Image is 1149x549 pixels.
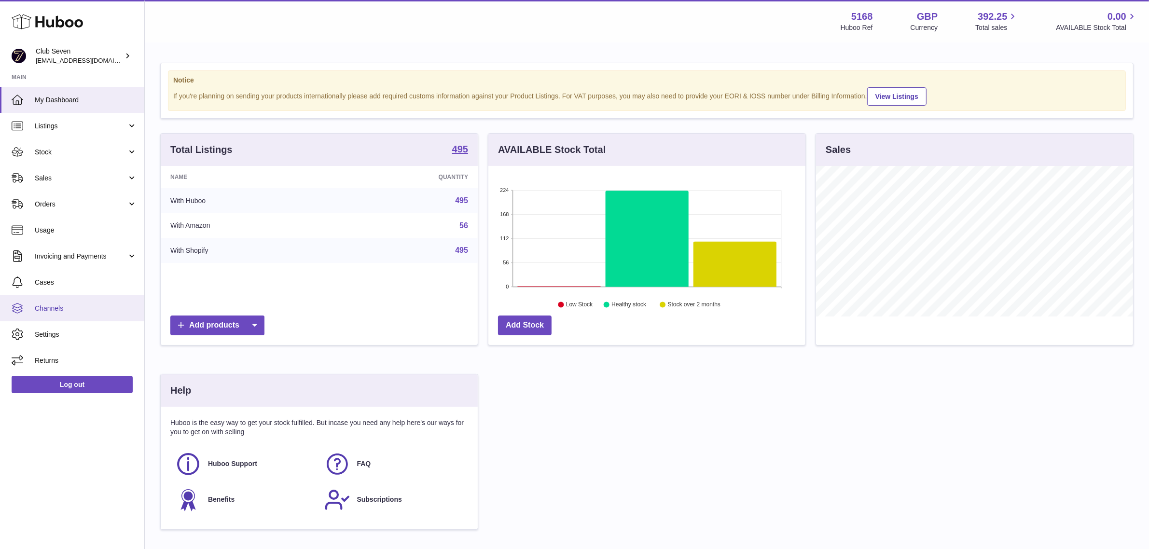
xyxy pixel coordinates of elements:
[452,144,468,156] a: 495
[500,235,509,241] text: 112
[161,166,334,188] th: Name
[455,246,468,254] a: 495
[975,10,1018,32] a: 392.25 Total sales
[566,302,593,308] text: Low Stock
[611,302,647,308] text: Healthy stock
[170,384,191,397] h3: Help
[500,211,509,217] text: 168
[35,148,127,157] span: Stock
[36,47,123,65] div: Club Seven
[357,459,371,468] span: FAQ
[35,122,127,131] span: Listings
[459,221,468,230] a: 56
[334,166,478,188] th: Quantity
[35,174,127,183] span: Sales
[506,284,509,289] text: 0
[12,49,26,63] img: internalAdmin-5168@internal.huboo.com
[35,278,137,287] span: Cases
[36,56,142,64] span: [EMAIL_ADDRESS][DOMAIN_NAME]
[173,86,1121,106] div: If you're planning on sending your products internationally please add required customs informati...
[170,418,468,437] p: Huboo is the easy way to get your stock fulfilled. But incase you need any help here's our ways f...
[170,143,233,156] h3: Total Listings
[668,302,720,308] text: Stock over 2 months
[35,304,137,313] span: Channels
[500,187,509,193] text: 224
[35,96,137,105] span: My Dashboard
[978,10,1007,23] span: 392.25
[917,10,938,23] strong: GBP
[324,487,464,513] a: Subscriptions
[867,87,927,106] a: View Listings
[826,143,851,156] h3: Sales
[175,451,315,477] a: Huboo Support
[452,144,468,154] strong: 495
[503,260,509,265] text: 56
[357,495,402,504] span: Subscriptions
[911,23,938,32] div: Currency
[161,188,334,213] td: With Huboo
[173,76,1121,85] strong: Notice
[455,196,468,205] a: 495
[498,143,606,156] h3: AVAILABLE Stock Total
[1056,10,1137,32] a: 0.00 AVAILABLE Stock Total
[324,451,464,477] a: FAQ
[1107,10,1126,23] span: 0.00
[161,238,334,263] td: With Shopify
[975,23,1018,32] span: Total sales
[851,10,873,23] strong: 5168
[1056,23,1137,32] span: AVAILABLE Stock Total
[170,316,264,335] a: Add products
[35,200,127,209] span: Orders
[35,252,127,261] span: Invoicing and Payments
[208,459,257,468] span: Huboo Support
[175,487,315,513] a: Benefits
[161,213,334,238] td: With Amazon
[841,23,873,32] div: Huboo Ref
[208,495,235,504] span: Benefits
[35,226,137,235] span: Usage
[35,356,137,365] span: Returns
[35,330,137,339] span: Settings
[498,316,552,335] a: Add Stock
[12,376,133,393] a: Log out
